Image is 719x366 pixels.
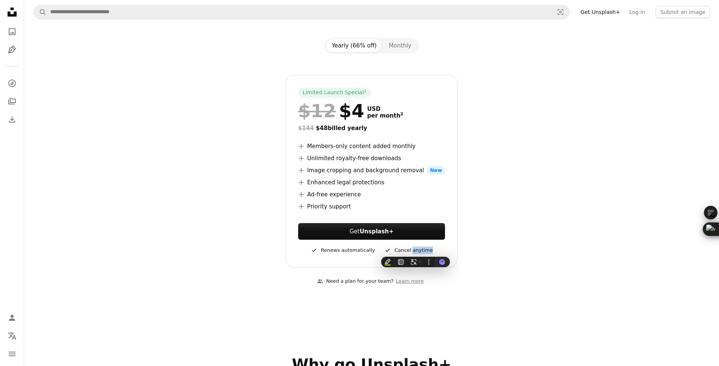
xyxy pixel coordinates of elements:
span: per month [367,112,403,119]
a: Download History [5,112,20,127]
a: Illustrations [5,42,20,57]
div: Renews automatically [310,246,375,255]
button: Menu [5,346,20,361]
a: Collections [5,94,20,109]
div: $4 [298,101,364,121]
button: Search Unsplash [34,5,46,19]
span: New [427,166,445,175]
li: Priority support [298,202,445,211]
sup: 1 [364,89,366,93]
a: Log in [625,6,650,18]
a: Get Unsplash+ [576,6,625,18]
button: Submit an image [656,6,710,18]
div: Need a plan for your team? [317,277,393,285]
a: 1 [362,89,368,96]
strong: Unsplash+ [360,228,394,235]
li: Enhanced legal protections [298,178,445,187]
form: Find visuals sitewide [33,5,570,20]
a: Log in / Sign up [5,310,20,325]
span: $12 [298,101,336,121]
a: Home — Unsplash [5,5,20,21]
div: Cancel anytime [384,246,433,255]
div: $48 billed yearly [298,124,445,133]
a: 2 [399,112,405,119]
a: Explore [5,76,20,91]
button: Yearly (66% off) [326,39,383,52]
li: Members-only content added monthly [298,142,445,151]
li: Ad-free experience [298,190,445,199]
button: Visual search [551,5,570,19]
span: $144 [298,125,314,132]
button: Language [5,328,20,343]
button: Monthly [383,39,417,52]
li: Unlimited royalty-free downloads [298,154,445,163]
div: Limited Launch Special [298,87,371,98]
li: Image cropping and background removal [298,166,445,175]
a: Learn more [394,275,426,288]
sup: 2 [400,112,403,116]
a: Photos [5,24,20,39]
button: GetUnsplash+ [298,223,445,240]
span: USD [367,106,403,112]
